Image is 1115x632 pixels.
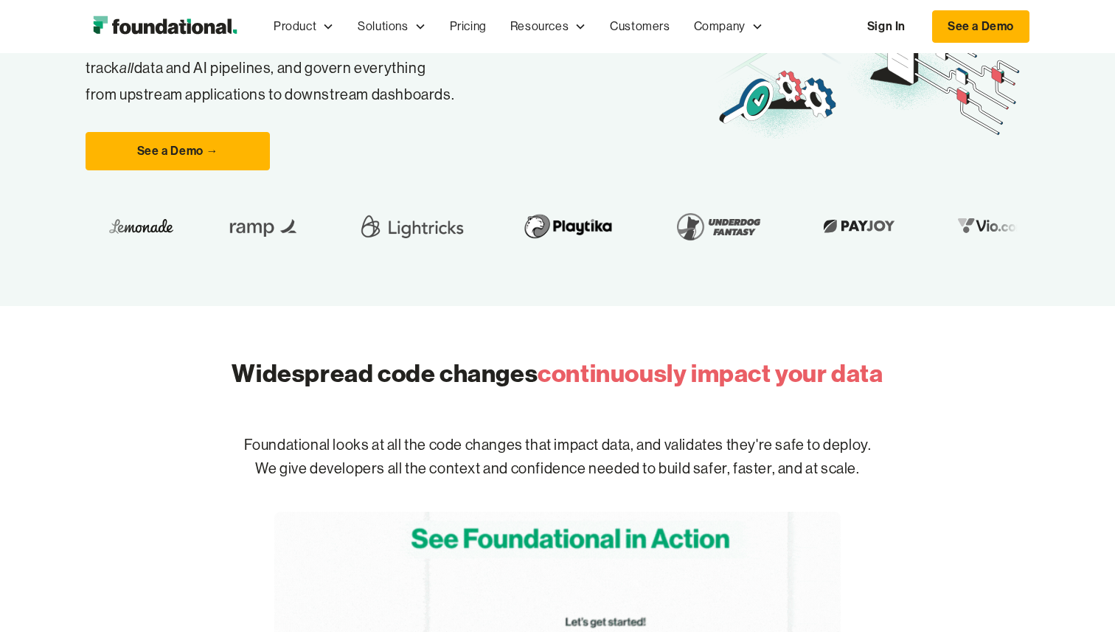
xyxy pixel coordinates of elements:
img: Foundational Logo [86,12,244,41]
a: See a Demo [932,10,1029,43]
div: Solutions [358,17,408,36]
a: home [86,12,244,41]
a: See a Demo → [86,132,270,170]
p: Foundational looks at all the code changes that impact data, and validates they're safe to deploy... [86,410,1029,504]
div: Solutions [346,2,437,51]
div: Resources [499,2,598,51]
a: Customers [598,2,681,51]
em: all [119,58,134,77]
img: Vio.com [948,215,1033,237]
iframe: Chat Widget [1041,561,1115,632]
img: Underdog Fantasy [666,206,766,247]
a: Pricing [438,2,499,51]
h2: Widespread code changes [232,356,883,391]
img: Payjoy [813,215,900,237]
img: Ramp [218,206,307,247]
div: Product [262,2,346,51]
span: continuously impact your data [538,358,883,389]
img: Lightricks [354,206,466,247]
div: Product [274,17,316,36]
img: Playtika [513,206,619,247]
a: Sign In [852,11,920,42]
img: Lemonade [107,215,171,237]
div: Company [682,2,775,51]
div: Resources [510,17,569,36]
div: Company [694,17,746,36]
